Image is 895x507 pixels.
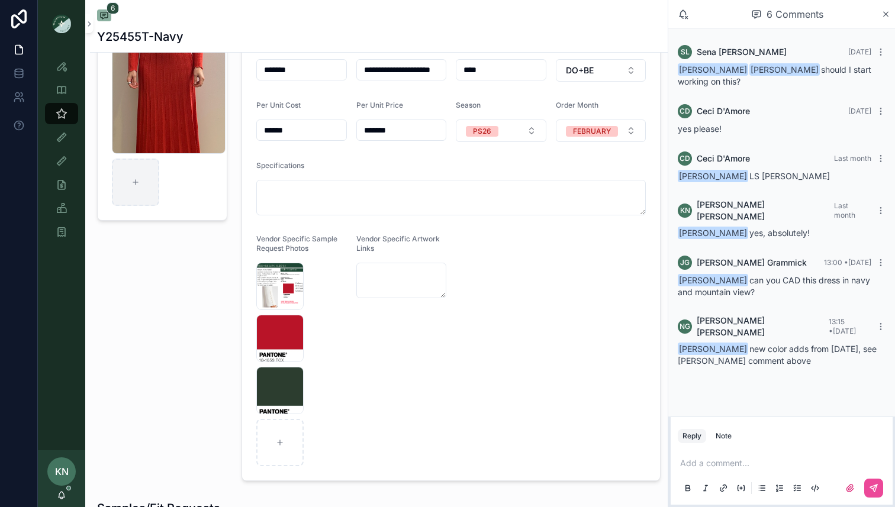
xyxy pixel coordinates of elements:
span: [PERSON_NAME] [678,227,748,239]
span: Specifications [256,161,304,170]
span: JG [680,258,690,267]
span: Last month [834,154,871,163]
span: KN [55,464,69,479]
span: [DATE] [848,106,871,115]
span: [PERSON_NAME] [678,63,748,76]
span: 6 [107,2,119,14]
span: [PERSON_NAME] [678,274,748,286]
span: Vendor Specific Artwork Links [356,234,440,253]
span: DO+BE [566,64,594,76]
div: PS26 [473,126,491,137]
span: 13:00 • [DATE] [824,258,871,267]
button: Reply [678,429,706,443]
span: Ceci D'Amore [697,153,750,164]
span: should I start working on this? [678,64,871,86]
span: 6 Comments [767,7,823,21]
span: new color adds from [DATE], see [PERSON_NAME] comment above [678,344,877,366]
span: Ceci D'Amore [697,105,750,117]
button: Select Button [556,59,646,82]
span: SL [681,47,690,57]
span: [PERSON_NAME] [749,63,820,76]
span: yes please! [678,124,722,134]
span: Per Unit Price [356,101,403,109]
span: Season [456,101,481,109]
span: [DATE] [848,47,871,56]
span: can you CAD this dress in navy and mountain view? [678,275,870,297]
div: scrollable content [38,47,85,258]
span: NG [680,322,690,331]
span: [PERSON_NAME] [678,170,748,182]
button: Select Button [456,120,546,142]
span: [PERSON_NAME] [PERSON_NAME] [697,199,834,222]
span: Order Month [556,101,598,109]
h1: Y25455T-Navy [97,28,183,45]
span: Last month [834,201,855,219]
span: [PERSON_NAME] [678,343,748,355]
span: yes, absolutely! [678,228,810,238]
span: KN [680,206,690,215]
span: Sena [PERSON_NAME] [697,46,787,58]
button: Select Button [556,120,646,142]
span: [PERSON_NAME] [PERSON_NAME] [697,315,829,338]
span: Per Unit Cost [256,101,301,109]
button: Note [711,429,736,443]
span: CD [680,106,690,116]
span: CD [680,154,690,163]
span: 13:15 • [DATE] [829,317,856,335]
div: Note [716,431,732,441]
span: Vendor Specific Sample Request Photos [256,234,337,253]
span: LS [PERSON_NAME] [678,171,830,181]
img: App logo [52,14,71,33]
div: FEBRUARY [573,126,611,137]
span: [PERSON_NAME] Grammick [697,257,807,269]
button: 6 [97,9,111,24]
